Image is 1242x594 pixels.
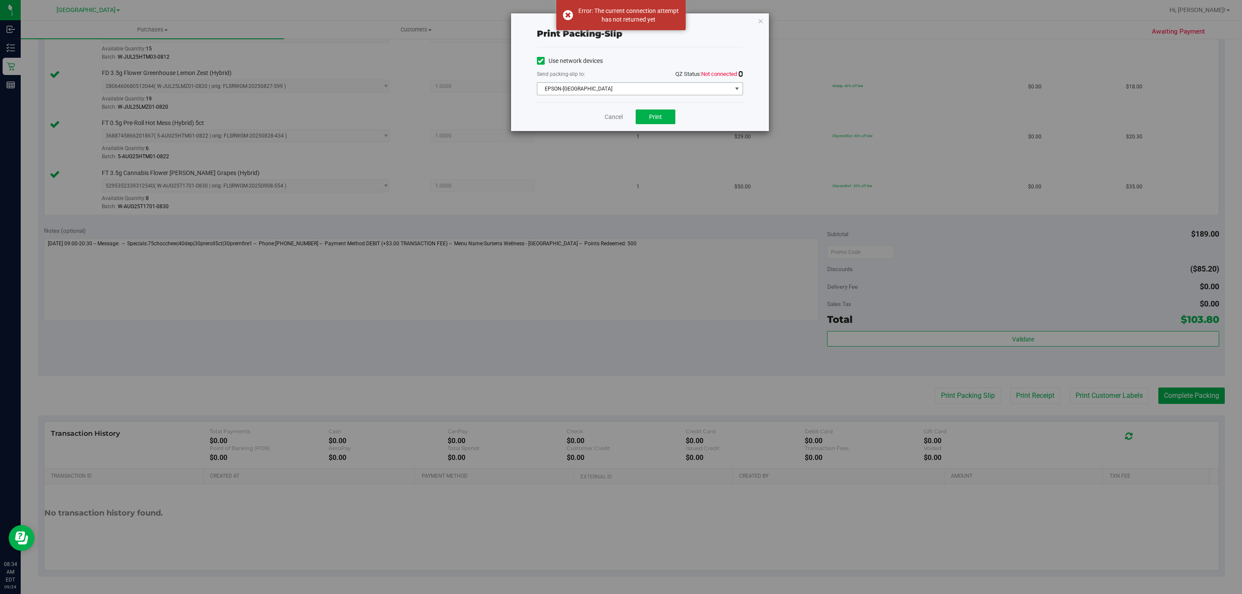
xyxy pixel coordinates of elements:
label: Send packing-slip to: [537,70,585,78]
span: Not connected [701,71,737,77]
span: Print [649,113,662,120]
label: Use network devices [537,56,603,66]
span: EPSON-[GEOGRAPHIC_DATA] [537,83,732,95]
iframe: Resource center [9,525,34,551]
div: Error: The current connection attempt has not returned yet [578,6,679,24]
span: Print packing-slip [537,28,622,39]
span: QZ Status: [675,71,743,77]
a: Cancel [605,113,623,122]
button: Print [636,109,675,124]
span: select [731,83,742,95]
